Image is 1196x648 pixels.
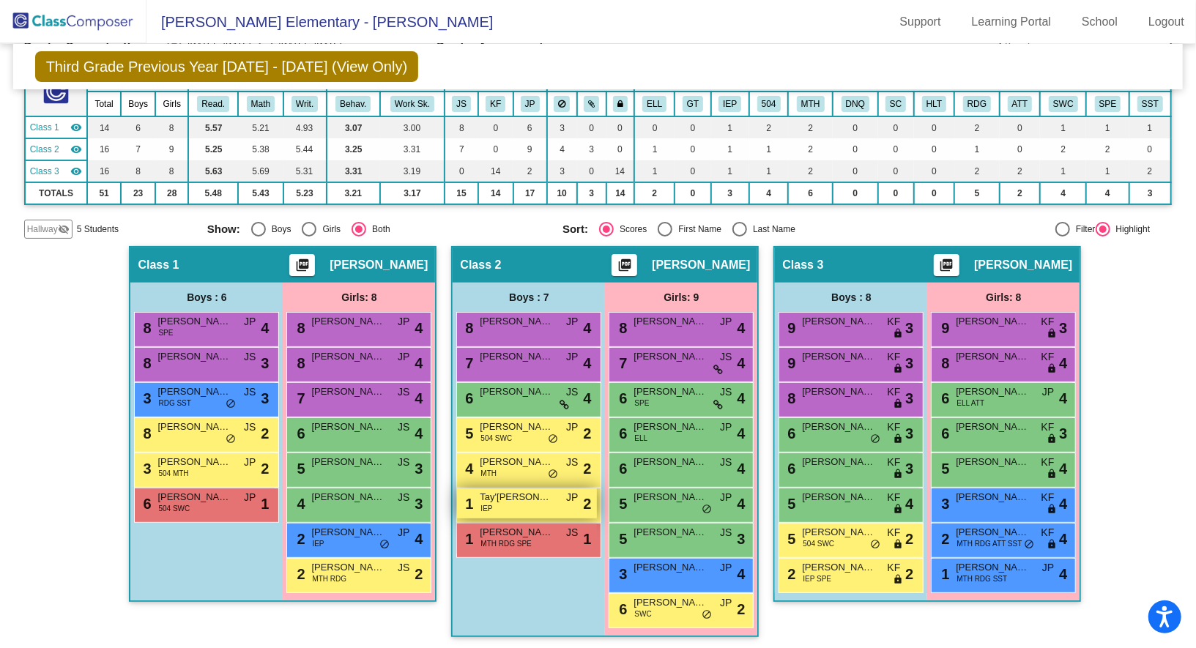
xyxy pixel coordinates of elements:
span: [PERSON_NAME] [956,420,1029,434]
td: 3.19 [380,160,445,182]
span: 4 [261,317,269,339]
td: 0 [878,116,914,138]
td: 15 [445,182,478,204]
span: [PERSON_NAME] [634,420,707,434]
td: 7 [445,138,478,160]
span: [PERSON_NAME] [GEOGRAPHIC_DATA] [802,384,875,399]
button: Math [247,96,275,112]
span: JS [720,384,732,400]
span: JP [398,314,409,329]
span: KF [888,384,901,400]
th: Keep with students [577,92,606,116]
span: [PERSON_NAME] [157,349,231,364]
td: 3.25 [327,138,380,160]
td: 1 [634,160,675,182]
th: Tier 2B Math [788,92,833,116]
span: 8 [937,355,949,371]
span: 9 [937,320,949,336]
span: ELL ATT [957,398,984,409]
span: 8 [615,320,627,336]
td: 0 [478,116,513,138]
td: 1 [711,116,750,138]
span: 8 [139,320,151,336]
span: 6 [461,390,473,406]
mat-icon: visibility [70,165,82,177]
div: Highlight [1110,223,1151,236]
button: Work Sk. [390,96,434,112]
td: 14 [478,160,513,182]
span: [PERSON_NAME] [634,314,707,329]
span: [PERSON_NAME] [802,349,875,364]
div: Girls: 9 [605,283,757,312]
th: Kendall Fuller [478,92,513,116]
mat-icon: picture_as_pdf [616,258,634,278]
td: 3.17 [380,182,445,204]
span: [PERSON_NAME] [956,384,1029,399]
span: [PERSON_NAME] [311,349,385,364]
span: [PERSON_NAME] [974,258,1072,272]
span: 3 [261,387,269,409]
button: JS [452,96,471,112]
td: 0 [606,116,635,138]
button: DNQ [842,96,869,112]
div: Scores [614,223,647,236]
span: JP [398,349,409,365]
mat-icon: picture_as_pdf [294,258,311,278]
span: [PERSON_NAME] [480,384,553,399]
span: KF [1041,349,1055,365]
th: Girls [155,92,188,116]
span: 8 [139,355,151,371]
span: 5 Students [77,223,119,236]
span: KF [1041,314,1055,329]
th: Total [87,92,121,116]
span: 4 [415,317,423,339]
td: TOTALS [25,182,88,204]
td: 0 [577,116,606,138]
button: IEP [718,96,741,112]
span: 3 [905,352,913,374]
td: 0 [878,160,914,182]
th: Considered for SpEd (did not qualify) [833,92,877,116]
span: [PERSON_NAME] [157,384,231,399]
span: [PERSON_NAME] [802,420,875,434]
td: 14 [478,182,513,204]
span: 3 [905,387,913,409]
span: 4 [737,387,745,409]
td: 3 [577,182,606,204]
div: First Name [672,223,721,236]
span: [PERSON_NAME] [652,258,750,272]
td: 1 [749,160,788,182]
span: 7 [293,390,305,406]
td: 3 [577,138,606,160]
button: Writ. [291,96,318,112]
td: 0 [1000,116,1041,138]
button: SC [885,96,906,112]
span: [PERSON_NAME] [480,314,553,329]
span: JP [566,314,578,329]
td: 5.69 [238,160,283,182]
td: 2 [634,182,675,204]
td: 0 [914,138,955,160]
td: 4 [749,182,788,204]
td: 3 [547,160,577,182]
td: 0 [914,182,955,204]
th: Boys [121,92,155,116]
span: 3 [1059,422,1067,444]
div: Boys : 8 [775,283,927,312]
span: JP [244,314,256,329]
td: 5.21 [238,116,283,138]
td: 5.57 [188,116,238,138]
button: RDG [963,96,991,112]
span: [PERSON_NAME] [157,314,231,329]
span: 6 [615,390,627,406]
td: 0 [878,182,914,204]
span: 8 [461,320,473,336]
td: 3.31 [327,160,380,182]
span: 9 [784,355,795,371]
td: 0 [914,116,955,138]
div: Boys [266,223,291,236]
th: English Language Learner [634,92,675,116]
td: 0 [634,116,675,138]
span: 3 [905,317,913,339]
a: Support [888,10,953,34]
